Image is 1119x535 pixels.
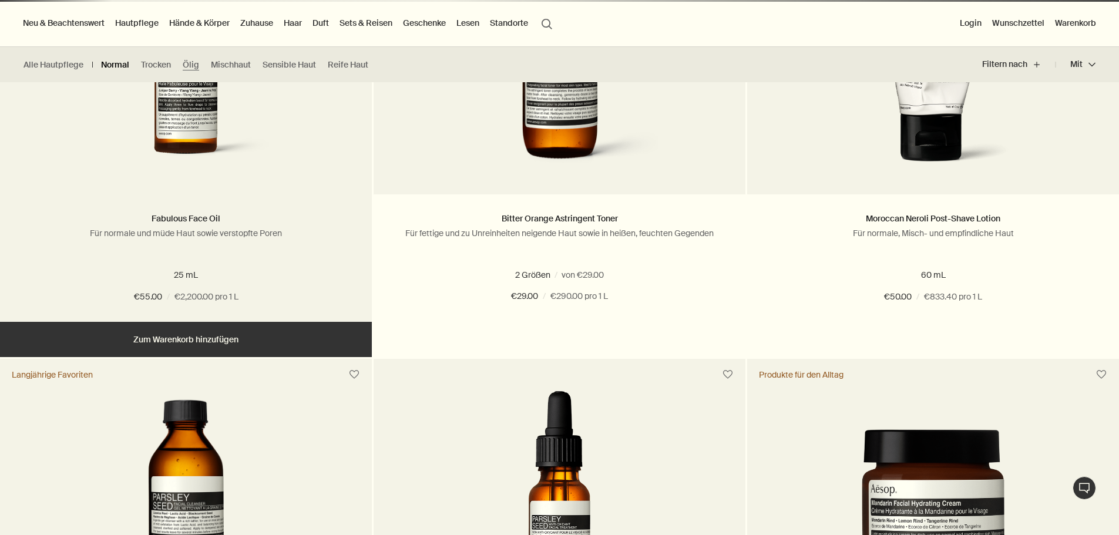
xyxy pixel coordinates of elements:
[536,12,557,34] button: Menüpunkt "Suche" öffnen
[1091,364,1112,385] button: Zum Wunschzettel hinzufügen
[518,270,552,280] span: 100 mL
[152,213,220,224] a: Fabulous Face Oil
[12,369,93,380] div: Langjährige Favoriten
[344,364,365,385] button: Zum Wunschzettel hinzufügen
[238,15,275,31] a: Zuhause
[401,15,448,31] a: Geschenke
[328,59,368,70] a: Reife Haut
[141,59,171,70] a: Trocken
[765,228,1101,238] p: Für normale, Misch- und empfindliche Haut
[263,59,316,70] a: Sensible Haut
[916,290,919,304] span: /
[924,290,982,304] span: €833.40 pro 1 L
[211,59,251,70] a: Mischhaut
[113,15,161,31] a: Hautpflege
[717,364,738,385] button: Zum Wunschzettel hinzufügen
[884,290,912,304] span: €50.00
[488,15,530,31] button: Standorte
[543,290,546,304] span: /
[1073,476,1096,500] button: Live-Support Chat
[310,15,331,31] a: Duft
[134,290,162,304] span: €55.00
[866,213,1000,224] a: Moroccan Neroli Post-Shave Lotion
[391,228,728,238] p: Für fettige und zu Unreinheiten neigende Haut sowie in heißen, feuchten Gegenden
[511,290,538,304] span: €29.00
[1056,51,1096,79] button: Mit
[574,270,609,280] span: 200 mL
[502,213,618,224] a: Bitter Orange Astringent Toner
[957,15,984,31] button: Login
[990,15,1047,31] a: Wunschzettel
[337,15,395,31] a: Sets & Reisen
[550,290,608,304] span: €290.00 pro 1 L
[101,59,129,70] a: Normal
[174,290,238,304] span: €2,200.00 pro 1 L
[18,228,354,238] p: Für normale und müde Haut sowie verstopfte Poren
[21,15,107,31] button: Neu & Beachtenswert
[167,15,232,31] a: Hände & Körper
[183,59,199,70] a: Ölig
[982,51,1056,79] button: Filtern nach
[759,369,844,380] div: Produkte für den Alltag
[454,15,482,31] a: Lesen
[1053,15,1098,31] button: Warenkorb
[167,290,170,304] span: /
[281,15,304,31] a: Haar
[23,59,83,70] a: Alle Hautpflege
